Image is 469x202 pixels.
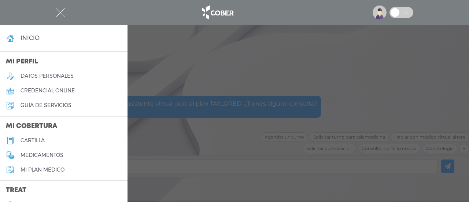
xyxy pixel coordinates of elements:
img: logo_cober_home-white.png [198,4,237,21]
h5: datos personales [21,73,74,79]
h5: credencial online [21,88,75,94]
h5: cartilla [21,137,45,144]
h5: medicamentos [21,152,63,158]
h5: guía de servicios [21,102,71,109]
h5: Mi plan médico [21,167,64,173]
img: Cober_menu-close-white.svg [56,8,65,17]
img: profile-placeholder.svg [373,5,387,19]
h4: inicio [21,34,40,41]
